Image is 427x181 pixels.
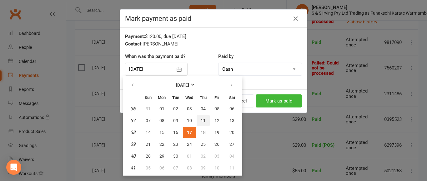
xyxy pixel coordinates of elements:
button: 08 [183,162,196,174]
small: Friday [214,95,219,100]
button: 12 [210,115,224,126]
button: 09 [169,115,182,126]
em: 41 [130,165,135,171]
button: 15 [155,127,168,138]
em: 38 [130,130,135,135]
span: 06 [229,106,234,111]
span: 28 [146,154,151,159]
button: 25 [197,139,210,150]
span: 10 [187,118,192,123]
button: 30 [169,150,182,162]
button: 26 [210,139,224,150]
button: 10 [210,162,224,174]
button: 07 [169,162,182,174]
button: 11 [197,115,210,126]
button: 31 [142,103,155,114]
span: 11 [201,118,206,123]
button: 16 [169,127,182,138]
button: Mark as paid [256,94,302,107]
button: 04 [224,150,240,162]
span: 30 [173,154,178,159]
button: 20 [224,127,240,138]
button: 07 [142,115,155,126]
span: 08 [159,118,164,123]
div: $120.00, due [DATE] [125,33,302,40]
span: 04 [229,154,234,159]
small: Tuesday [172,95,179,100]
span: 07 [173,165,178,170]
button: 01 [183,150,196,162]
strong: Payment: [125,34,145,39]
em: 39 [130,141,135,147]
span: 27 [229,142,234,147]
small: Sunday [145,95,152,100]
span: 24 [187,142,192,147]
span: 03 [187,106,192,111]
button: 05 [210,103,224,114]
button: 19 [210,127,224,138]
div: Open Intercom Messenger [6,160,21,175]
strong: [DATE] [176,83,189,88]
button: 06 [224,103,240,114]
small: Thursday [200,95,207,100]
span: 16 [173,130,178,135]
button: 02 [169,103,182,114]
button: 04 [197,103,210,114]
em: 37 [130,118,135,123]
small: Monday [158,95,166,100]
small: Saturday [229,95,235,100]
span: 08 [187,165,192,170]
button: 03 [210,150,224,162]
button: 02 [197,150,210,162]
span: 26 [214,142,219,147]
span: 04 [201,106,206,111]
button: 18 [197,127,210,138]
button: 14 [142,127,155,138]
label: Paid by [218,53,234,60]
span: 09 [201,165,206,170]
button: 28 [142,150,155,162]
span: 15 [159,130,164,135]
span: 02 [201,154,206,159]
strong: Contact: [125,41,143,47]
button: 09 [197,162,210,174]
span: 29 [159,154,164,159]
span: 31 [146,106,151,111]
button: 17 [183,127,196,138]
span: 17 [187,130,192,135]
button: 10 [183,115,196,126]
button: 05 [142,162,155,174]
span: 22 [159,142,164,147]
span: 10 [214,165,219,170]
button: 21 [142,139,155,150]
span: 23 [173,142,178,147]
em: 36 [130,106,135,112]
button: 24 [183,139,196,150]
span: 07 [146,118,151,123]
span: 19 [214,130,219,135]
button: 22 [155,139,168,150]
span: 03 [214,154,219,159]
button: Close [291,14,301,24]
button: 11 [224,162,240,174]
span: 02 [173,106,178,111]
small: Wednesday [185,95,193,100]
span: 21 [146,142,151,147]
div: [PERSON_NAME] [125,40,302,48]
span: 12 [214,118,219,123]
button: 01 [155,103,168,114]
span: 18 [201,130,206,135]
button: 29 [155,150,168,162]
button: 13 [224,115,240,126]
button: 08 [155,115,168,126]
button: 03 [183,103,196,114]
span: 25 [201,142,206,147]
span: 14 [146,130,151,135]
span: 06 [159,165,164,170]
span: 05 [146,165,151,170]
span: 09 [173,118,178,123]
label: When was the payment paid? [125,53,185,60]
button: 23 [169,139,182,150]
button: 06 [155,162,168,174]
span: 13 [229,118,234,123]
